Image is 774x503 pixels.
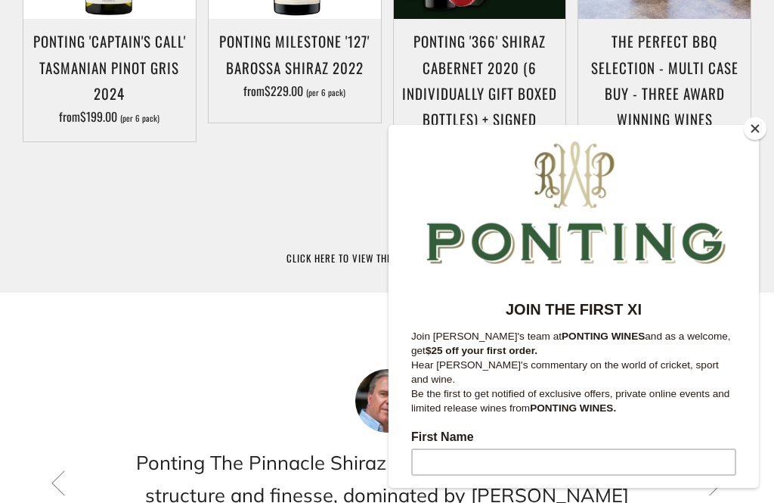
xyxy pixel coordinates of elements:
p: Hear [PERSON_NAME]'s commentary on the world of cricket, sport and wine. [23,233,348,262]
strong: $25 off your first order. [37,220,149,231]
a: Ponting Milestone '127' Barossa Shiraz 2022 from$229.00 (per 6 pack) [209,28,381,104]
h3: Ponting 'Captain's Call' Tasmanian Pinot Gris 2024 [31,28,188,106]
a: Ponting '366' Shiraz Cabernet 2020 (6 individually gift boxed bottles) + SIGNED [PERSON_NAME] CRI... [394,28,566,200]
span: from [243,82,345,100]
a: The perfect BBQ selection - MULTI CASE BUY - Three award winning wines $397.00 $467.00 [578,28,751,148]
a: CLICK HERE TO VIEW THE ENTIRE COLLECTION [286,250,488,265]
label: Last Name [23,369,348,387]
span: (per 6 pack) [306,88,345,97]
p: Be the first to get notified of exclusive offers, private online events and limited release wines... [23,262,348,290]
button: Close [744,117,766,140]
h3: Ponting Milestone '127' Barossa Shiraz 2022 [216,28,373,79]
label: First Name [23,306,348,324]
strong: PONTING WINES [173,206,256,217]
span: $229.00 [265,82,303,100]
a: Ponting 'Captain's Call' Tasmanian Pinot Gris 2024 from$199.00 (per 6 pack) [23,28,196,123]
h3: The perfect BBQ selection - MULTI CASE BUY - Three award winning wines [586,28,743,132]
label: Email [23,433,348,451]
span: from [59,107,159,126]
strong: PONTING WINES. [141,278,228,289]
strong: JOIN THE FIRST XI [117,176,253,193]
p: Join [PERSON_NAME]'s team at and as a welcome, get [23,204,348,233]
h3: Ponting '366' Shiraz Cabernet 2020 (6 individually gift boxed bottles) + SIGNED [PERSON_NAME] CRI... [401,28,559,183]
span: $199.00 [80,107,117,126]
span: (per 6 pack) [120,114,159,123]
